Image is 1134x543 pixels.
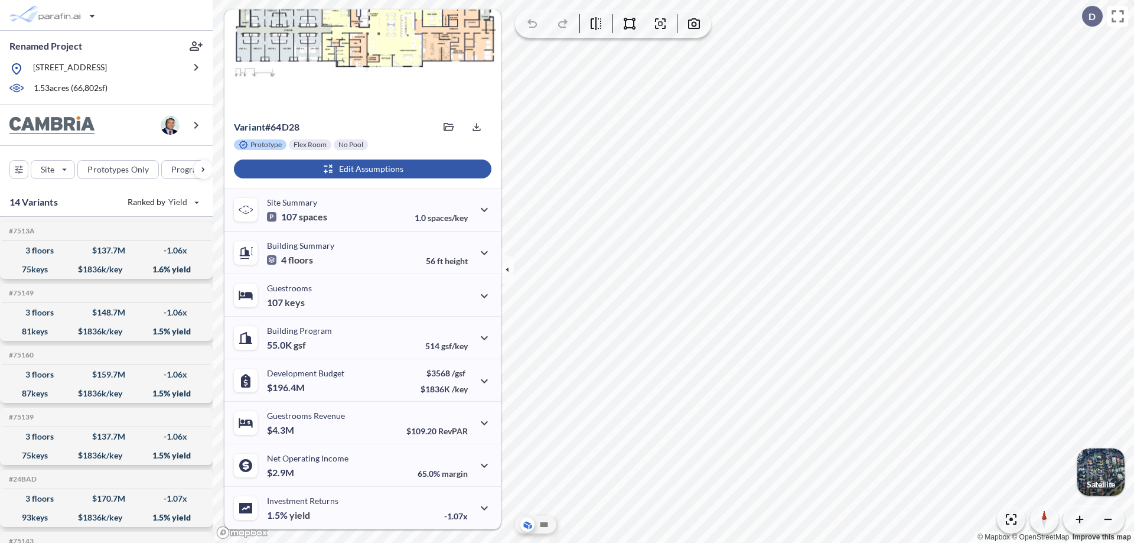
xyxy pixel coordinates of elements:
[444,511,468,521] p: -1.07x
[267,424,296,436] p: $4.3M
[171,164,204,175] p: Program
[41,164,54,175] p: Site
[1087,480,1115,489] p: Satellite
[34,82,107,95] p: 1.53 acres ( 66,802 sf)
[289,509,310,521] span: yield
[168,196,188,208] span: Yield
[6,413,34,421] h5: Click to copy the code
[1089,11,1096,22] p: D
[6,289,34,297] h5: Click to copy the code
[9,40,82,53] p: Renamed Project
[234,121,265,132] span: Variant
[452,368,465,378] span: /gsf
[520,518,535,532] button: Aerial View
[421,368,468,378] p: $3568
[267,339,306,351] p: 55.0K
[1077,448,1125,496] button: Switcher ImageSatellite
[33,61,107,76] p: [STREET_ADDRESS]
[406,426,468,436] p: $109.20
[267,254,313,266] p: 4
[437,256,443,266] span: ft
[267,326,332,336] p: Building Program
[442,469,468,479] span: margin
[216,526,268,539] a: Mapbox homepage
[267,453,348,463] p: Net Operating Income
[267,211,327,223] p: 107
[234,121,299,133] p: # 64d28
[537,518,551,532] button: Site Plan
[267,368,344,378] p: Development Budget
[9,116,94,135] img: BrandImage
[267,297,305,308] p: 107
[118,193,207,212] button: Ranked by Yield
[426,256,468,266] p: 56
[6,475,37,483] h5: Click to copy the code
[1077,448,1125,496] img: Switcher Image
[415,213,468,223] p: 1.0
[6,351,34,359] h5: Click to copy the code
[267,382,307,394] p: $196.4M
[6,227,35,235] h5: Click to copy the code
[267,197,317,207] p: Site Summary
[267,467,296,479] p: $2.9M
[1073,533,1131,541] a: Improve this map
[267,240,334,251] p: Building Summary
[234,160,491,178] button: Edit Assumptions
[421,384,468,394] p: $1836K
[1012,533,1069,541] a: OpenStreetMap
[428,213,468,223] span: spaces/key
[425,341,468,351] p: 514
[267,411,345,421] p: Guestrooms Revenue
[267,283,312,293] p: Guestrooms
[267,509,310,521] p: 1.5%
[294,339,306,351] span: gsf
[299,211,327,223] span: spaces
[294,140,327,149] p: Flex Room
[77,160,159,179] button: Prototypes Only
[87,164,149,175] p: Prototypes Only
[161,160,225,179] button: Program
[31,160,75,179] button: Site
[418,469,468,479] p: 65.0%
[285,297,305,308] span: keys
[338,140,363,149] p: No Pool
[977,533,1010,541] a: Mapbox
[267,496,338,506] p: Investment Returns
[9,195,58,209] p: 14 Variants
[250,140,282,149] p: Prototype
[438,426,468,436] span: RevPAR
[445,256,468,266] span: height
[441,341,468,351] span: gsf/key
[161,116,180,135] img: user logo
[288,254,313,266] span: floors
[452,384,468,394] span: /key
